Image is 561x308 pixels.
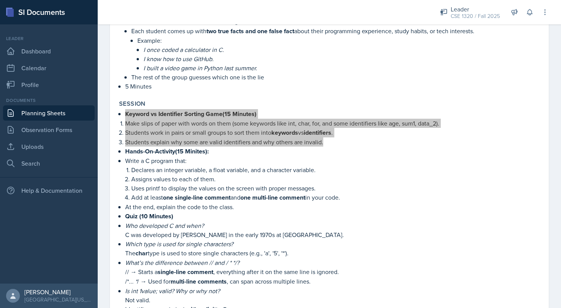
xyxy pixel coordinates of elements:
a: Planning Sheets [3,105,95,121]
a: Observation Forms [3,122,95,137]
a: Calendar [3,60,95,76]
a: Dashboard [3,44,95,59]
div: CSE 1320 / Fall 2025 [451,12,500,20]
strong: two true facts and one false fact [206,27,294,35]
p: Uses printf to display the values on the screen with proper messages. [131,184,540,193]
p: // → Starts a , everything after it on the same line is ignored. [125,267,540,277]
p: Declares an integer variable, a float variable, and a character variable. [131,165,540,174]
p: The type is used to store single characters (e.g., 'a', '5', '*'). [125,248,540,258]
strong: keywords [271,128,298,137]
em: I once coded a calculator in C. [143,45,224,54]
strong: Quiz (10 Minutes) [125,212,173,221]
p: Each student comes up with about their programming experience, study habits, or tech interests. [131,26,540,36]
div: Leader [451,5,500,14]
p: Students explain why some are valid identifiers and why others are invalid. [125,137,540,147]
p: /* / → Used for , can span across multiple lines. [125,277,540,286]
p: 5 Minutes [125,82,540,91]
strong: multi-line comments [171,277,227,286]
div: Leader [3,35,95,42]
p: Example: [137,36,540,45]
em: Who developed C and when? [125,221,204,230]
div: Help & Documentation [3,183,95,198]
p: Add at least and in your code. [131,193,540,202]
p: Assigns values to each of them. [131,174,540,184]
strong: single-line comment [158,268,213,276]
strong: one single-line comment [163,193,231,202]
p: Write a C program that: [125,156,540,165]
div: Documents [3,97,95,104]
a: Profile [3,77,95,92]
div: [GEOGRAPHIC_DATA][US_STATE] [24,296,92,303]
em: Is int 1value; valid? Why or why not? [125,287,220,295]
strong: one multi-line comment [240,193,305,202]
em: Which type is used for single characters? [125,240,233,248]
em: ... * [129,277,137,285]
strong: char [135,249,148,258]
p: Students work in pairs or small groups to sort them into vs . [125,128,540,137]
p: C was developed by [PERSON_NAME] in the early 1970s at [GEOGRAPHIC_DATA]. [125,230,540,239]
a: Uploads [3,139,95,154]
p: Make slips of paper with words on them (some keywords like int, char, for, and some identifiers l... [125,119,540,128]
strong: Keyword vs Identifier Sorting Game(15 Minutes) [125,110,256,118]
em: I built a video game in Python last summer. [143,64,257,72]
a: Search [3,156,95,171]
label: Session [119,100,146,108]
strong: Hands-On-Activity(15 Minites): [125,147,209,156]
p: At the end, explain the code to the class. [125,202,540,211]
em: I know how to use GitHub. [143,55,214,63]
strong: identifiers [304,128,331,137]
em: What’s the difference between // and / * */? [125,258,239,267]
p: Not valid. [125,295,540,305]
div: [PERSON_NAME] [24,288,92,296]
p: The rest of the group guesses which one is the lie [131,73,540,82]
